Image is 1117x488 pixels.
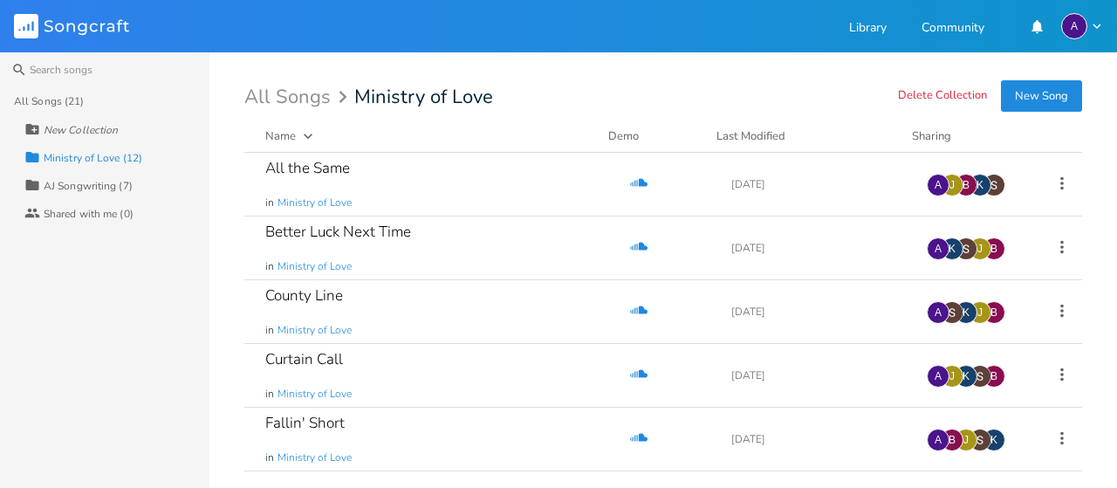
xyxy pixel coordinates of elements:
[955,301,977,324] div: kinasbro
[927,365,949,388] div: AJ
[927,429,949,451] div: AJ
[44,125,118,135] div: New Collection
[927,174,949,196] div: AJ
[983,174,1005,196] img: Stephen Cook
[969,365,991,388] img: Stephen Cook
[941,237,963,260] div: kinasbro
[1001,80,1082,112] button: New Song
[265,224,411,239] div: Better Luck Next Time
[983,365,1005,388] div: blairjasonblackley123
[265,161,350,175] div: All the Same
[1061,13,1087,39] div: AJ
[278,450,352,465] span: Ministry of Love
[922,22,984,37] a: Community
[941,174,963,196] div: jessicafarmer.info
[265,128,296,144] div: Name
[983,429,1005,451] div: kinasbro
[278,196,352,210] span: Ministry of Love
[354,87,493,107] span: Ministry of Love
[14,96,84,107] div: All Songs (21)
[265,127,587,145] button: Name
[608,127,696,145] div: Demo
[731,434,906,444] div: [DATE]
[941,301,963,324] img: Stephen Cook
[983,301,1005,324] div: blairjasonblackley123
[927,301,949,324] div: AJ
[278,259,352,274] span: Ministry of Love
[969,237,991,260] div: jessicafarmer.info
[849,22,887,37] a: Library
[955,365,977,388] div: kinasbro
[44,181,133,191] div: AJ Songwriting (7)
[716,127,891,145] button: Last Modified
[941,365,963,388] div: jessicafarmer.info
[244,89,353,106] div: All Songs
[941,429,963,451] div: blairjasonblackley123
[731,179,906,189] div: [DATE]
[716,128,785,144] div: Last Modified
[278,387,352,402] span: Ministry of Love
[731,243,906,253] div: [DATE]
[955,174,977,196] div: blairjasonblackley123
[955,429,977,451] div: jessicafarmer.info
[969,301,991,324] div: jessicafarmer.info
[265,323,274,338] span: in
[898,89,987,104] button: Delete Collection
[731,306,906,317] div: [DATE]
[278,323,352,338] span: Ministry of Love
[265,196,274,210] span: in
[969,429,991,451] img: Stephen Cook
[265,259,274,274] span: in
[265,288,343,303] div: County Line
[265,387,274,402] span: in
[44,209,134,219] div: Shared with me (0)
[731,370,906,381] div: [DATE]
[983,237,1005,260] div: blairjasonblackley123
[1061,13,1103,39] button: A
[265,352,343,367] div: Curtain Call
[969,174,991,196] div: kinasbro
[265,450,274,465] span: in
[927,237,949,260] div: AJ
[955,237,977,260] img: Stephen Cook
[265,416,345,430] div: Fallin' Short
[44,153,142,163] div: Ministry of Love (12)
[912,127,1017,145] div: Sharing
